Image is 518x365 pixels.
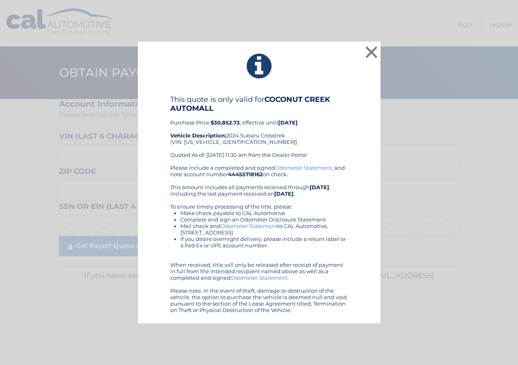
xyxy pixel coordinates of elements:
li: Make check payable to CAL Automotive [180,210,348,216]
li: If you desire overnight delivery, please include a return label or a Fed Ex or UPS account number. [180,236,348,249]
b: [DATE] [274,190,294,197]
h4: This quote is only valid for [170,95,348,113]
b: 44455718162 [228,171,263,177]
b: $30,852.73 [211,119,240,126]
a: Odometer Statement [220,223,277,229]
a: Odometer Statement [275,165,332,171]
li: Complete and sign an Odometer Disclosure Statement [180,216,348,223]
b: [DATE] [310,184,329,190]
div: Please include a completed and signed , and note account number on check. This amount includes al... [170,165,348,313]
div: Purchase Price: , effective until 2024 Subaru Crosstrek (VIN: [US_VEHICLE_IDENTIFICATION_NUMBER])... [170,95,348,165]
strong: Vehicle Description: [170,132,226,139]
b: [DATE] [278,119,298,126]
button: × [364,44,380,60]
b: COCONUT CREEK AUTOMALL [170,95,330,113]
a: Odometer Statement [230,274,288,281]
li: Mail check and to CAL Automotive, [STREET_ADDRESS] [180,223,348,236]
